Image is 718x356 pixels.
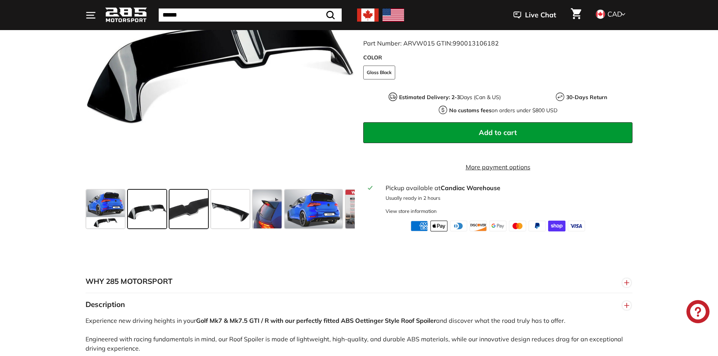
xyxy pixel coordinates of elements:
img: american_express [411,221,428,231]
div: Pickup available at [386,183,628,192]
strong: Golf Mk7 & Mk7.5 GTI / R with our perfectly fitted ABS Oettinger Style Roof Spoiler [196,317,436,324]
strong: Candiac Warehouse [441,184,500,192]
img: Logo_285_Motorsport_areodynamics_components [105,6,147,24]
strong: 30-Days Return [566,94,607,101]
button: Description [86,293,632,316]
span: 990013106182 [453,39,499,47]
a: More payment options [363,162,632,172]
strong: No customs fees [449,107,492,114]
img: apple_pay [430,221,448,231]
img: shopify_pay [548,221,565,231]
input: Search [159,8,342,22]
a: Cart [566,2,586,28]
span: Part Number: ARVW015 GTIN: [363,39,499,47]
label: COLOR [363,54,632,62]
strong: Estimated Delivery: 2-3 [399,94,460,101]
button: WHY 285 MOTORSPORT [86,270,632,293]
button: Add to cart [363,122,632,143]
p: on orders under $800 USD [449,106,557,115]
img: visa [568,221,585,231]
span: CAD [607,10,622,19]
p: Days (Can & US) [399,93,501,101]
img: master [509,221,526,231]
p: Usually ready in 2 hours [386,194,628,202]
span: Live Chat [525,10,556,20]
img: diners_club [450,221,467,231]
inbox-online-store-chat: Shopify online store chat [684,300,712,325]
button: Live Chat [503,5,566,25]
img: discover [470,221,487,231]
div: View store information [386,208,437,215]
span: Add to cart [479,128,517,137]
img: paypal [528,221,546,231]
img: google_pay [489,221,507,231]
